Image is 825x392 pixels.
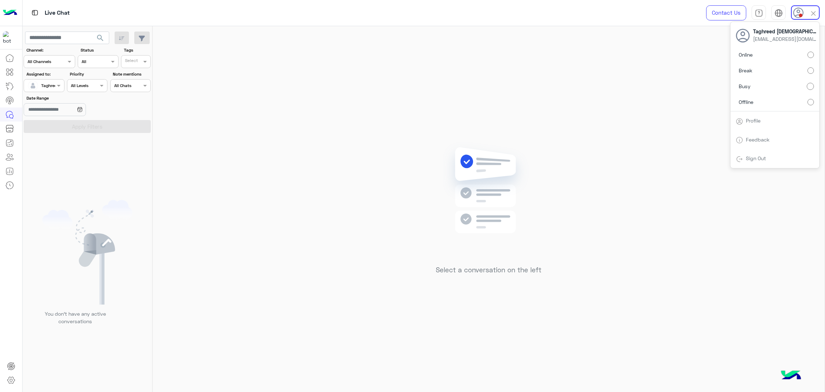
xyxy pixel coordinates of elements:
span: Offline [739,98,753,106]
img: defaultAdmin.png [28,81,38,91]
h5: Select a conversation on the left [436,266,541,274]
a: Sign Out [746,155,766,161]
label: Channel: [26,47,74,53]
a: Contact Us [706,5,746,20]
label: Note mentions [113,71,150,77]
p: You don’t have any active conversations [39,310,111,325]
label: Status [81,47,117,53]
img: Logo [3,5,17,20]
img: tab [755,9,763,17]
button: search [92,32,109,47]
img: tab [736,137,743,144]
label: Priority [70,71,107,77]
img: tab [775,9,783,17]
a: Profile [746,118,761,124]
img: tab [30,8,39,17]
a: tab [752,5,766,20]
label: Tags [124,47,150,53]
img: 1403182699927242 [3,31,16,44]
label: Date Range [26,95,107,101]
label: Assigned to: [26,71,63,77]
img: empty users [42,200,132,305]
span: Break [739,67,752,74]
input: Offline [807,99,814,105]
img: tab [736,118,743,125]
img: tab [736,156,743,163]
img: hulul-logo.png [778,363,804,388]
span: Busy [739,82,751,90]
a: Feedback [746,137,769,143]
img: no messages [437,142,540,260]
input: Online [807,52,814,58]
input: Break [807,67,814,74]
span: [EMAIL_ADDRESS][DOMAIN_NAME] [753,35,817,43]
span: Taghreed [DEMOGRAPHIC_DATA] [753,28,817,35]
div: Select [124,57,138,66]
input: Busy [807,83,814,90]
p: Live Chat [45,8,70,18]
img: close [809,9,817,18]
span: Online [739,51,753,58]
button: Apply Filters [24,120,151,133]
span: search [96,34,105,42]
